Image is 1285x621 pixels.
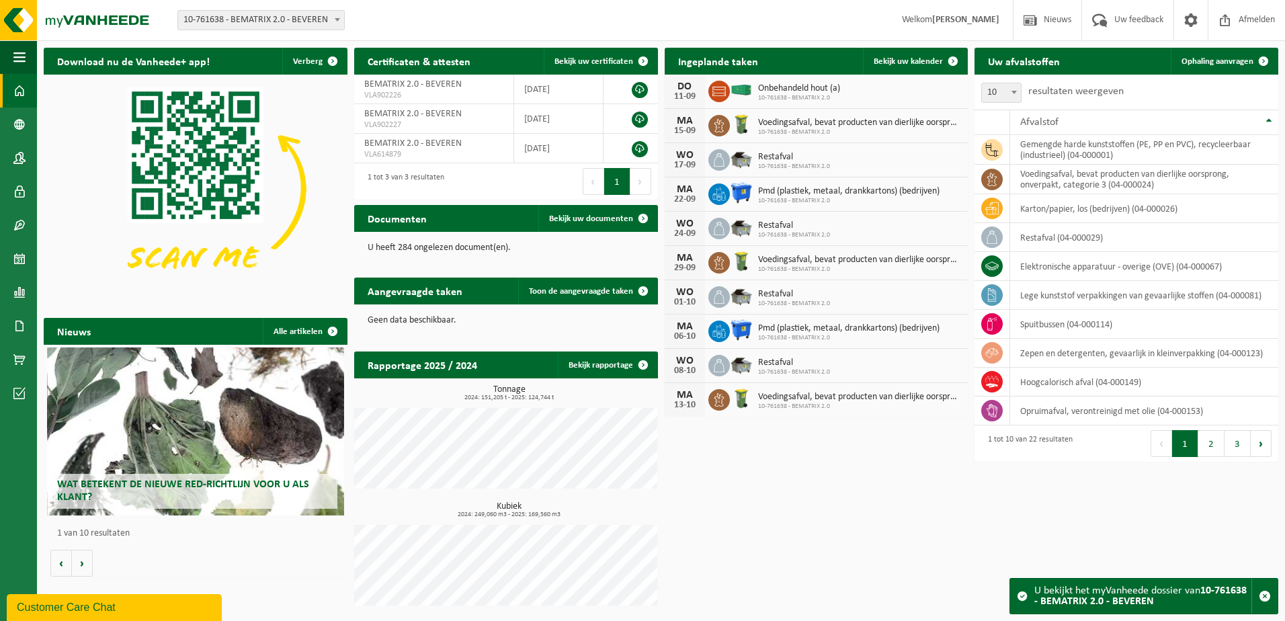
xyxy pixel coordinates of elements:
span: Bekijk uw kalender [874,57,943,66]
span: 10-761638 - BEMATRIX 2.0 [758,334,940,342]
strong: 10-761638 - BEMATRIX 2.0 - BEVEREN [1034,585,1247,607]
span: VLA614879 [364,149,504,160]
div: 24-09 [671,229,698,239]
span: 2024: 249,060 m3 - 2025: 169,560 m3 [361,511,658,518]
p: 1 van 10 resultaten [57,529,341,538]
h2: Uw afvalstoffen [975,48,1073,74]
img: WB-5000-GAL-GY-01 [730,216,753,239]
div: 1 tot 10 van 22 resultaten [981,429,1073,458]
h3: Tonnage [361,385,658,401]
label: resultaten weergeven [1028,86,1124,97]
img: HK-XC-40-GN-00 [730,84,753,96]
td: karton/papier, los (bedrijven) (04-000026) [1010,194,1278,223]
h3: Kubiek [361,502,658,518]
span: 10-761638 - BEMATRIX 2.0 [758,197,940,205]
div: 29-09 [671,263,698,273]
span: 10-761638 - BEMATRIX 2.0 [758,368,830,376]
div: DO [671,81,698,92]
h2: Rapportage 2025 / 2024 [354,351,491,378]
span: 10-761638 - BEMATRIX 2.0 [758,265,962,274]
button: 1 [604,168,630,195]
h2: Aangevraagde taken [354,278,476,304]
div: MA [671,390,698,401]
td: gemengde harde kunststoffen (PE, PP en PVC), recycleerbaar (industrieel) (04-000001) [1010,135,1278,165]
span: Restafval [758,220,830,231]
button: Next [1251,430,1272,457]
span: 10-761638 - BEMATRIX 2.0 [758,163,830,171]
span: BEMATRIX 2.0 - BEVEREN [364,109,462,119]
span: 10-761638 - BEMATRIX 2.0 - BEVEREN [178,11,344,30]
div: WO [671,150,698,161]
button: 2 [1198,430,1225,457]
span: Voedingsafval, bevat producten van dierlijke oorsprong, onverpakt, categorie 3 [758,255,962,265]
span: 10-761638 - BEMATRIX 2.0 [758,231,830,239]
span: BEMATRIX 2.0 - BEVEREN [364,79,462,89]
span: Verberg [293,57,323,66]
span: VLA902227 [364,120,504,130]
a: Bekijk uw kalender [863,48,966,75]
td: spuitbussen (04-000114) [1010,310,1278,339]
h2: Documenten [354,205,440,231]
span: 10-761638 - BEMATRIX 2.0 [758,128,962,136]
span: Restafval [758,152,830,163]
div: 01-10 [671,298,698,307]
button: 1 [1172,430,1198,457]
span: BEMATRIX 2.0 - BEVEREN [364,138,462,149]
td: hoogcalorisch afval (04-000149) [1010,368,1278,397]
div: U bekijkt het myVanheede dossier van [1034,579,1251,614]
div: MA [671,253,698,263]
td: voedingsafval, bevat producten van dierlijke oorsprong, onverpakt, categorie 3 (04-000024) [1010,165,1278,194]
span: Voedingsafval, bevat producten van dierlijke oorsprong, onverpakt, categorie 3 [758,392,962,403]
td: [DATE] [514,75,603,104]
img: WB-5000-GAL-GY-01 [730,353,753,376]
button: Verberg [282,48,346,75]
td: elektronische apparatuur - overige (OVE) (04-000067) [1010,252,1278,281]
td: [DATE] [514,134,603,163]
a: Alle artikelen [263,318,346,345]
span: 2024: 151,205 t - 2025: 124,744 t [361,395,658,401]
span: Toon de aangevraagde taken [529,287,633,296]
img: WB-0140-HPE-GN-50 [730,113,753,136]
span: 10 [982,83,1021,102]
div: WO [671,287,698,298]
button: Volgende [72,550,93,577]
a: Ophaling aanvragen [1171,48,1277,75]
span: Bekijk uw certificaten [554,57,633,66]
span: Restafval [758,289,830,300]
div: WO [671,218,698,229]
img: Download de VHEPlus App [44,75,347,302]
h2: Nieuws [44,318,104,344]
span: Voedingsafval, bevat producten van dierlijke oorsprong, onverpakt, categorie 3 [758,118,962,128]
div: 13-10 [671,401,698,410]
div: 15-09 [671,126,698,136]
span: 10-761638 - BEMATRIX 2.0 [758,94,840,102]
span: 10-761638 - BEMATRIX 2.0 - BEVEREN [177,10,345,30]
iframe: chat widget [7,591,224,621]
div: 17-09 [671,161,698,170]
td: restafval (04-000029) [1010,223,1278,252]
button: Previous [1151,430,1172,457]
img: WB-0140-HPE-GN-50 [730,250,753,273]
img: WB-5000-GAL-GY-01 [730,284,753,307]
div: 22-09 [671,195,698,204]
span: VLA902226 [364,90,504,101]
div: MA [671,116,698,126]
p: Geen data beschikbaar. [368,316,645,325]
img: WB-0140-HPE-GN-50 [730,387,753,410]
button: Previous [583,168,604,195]
span: Bekijk uw documenten [549,214,633,223]
a: Bekijk uw documenten [538,205,657,232]
td: [DATE] [514,104,603,134]
td: opruimafval, verontreinigd met olie (04-000153) [1010,397,1278,425]
span: Wat betekent de nieuwe RED-richtlijn voor u als klant? [57,479,309,503]
a: Wat betekent de nieuwe RED-richtlijn voor u als klant? [47,347,345,515]
img: WB-1100-HPE-BE-01 [730,181,753,204]
div: WO [671,356,698,366]
button: Vorige [50,550,72,577]
button: 3 [1225,430,1251,457]
span: 10-761638 - BEMATRIX 2.0 [758,403,962,411]
span: Afvalstof [1020,117,1059,128]
div: MA [671,321,698,332]
a: Bekijk rapportage [558,351,657,378]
